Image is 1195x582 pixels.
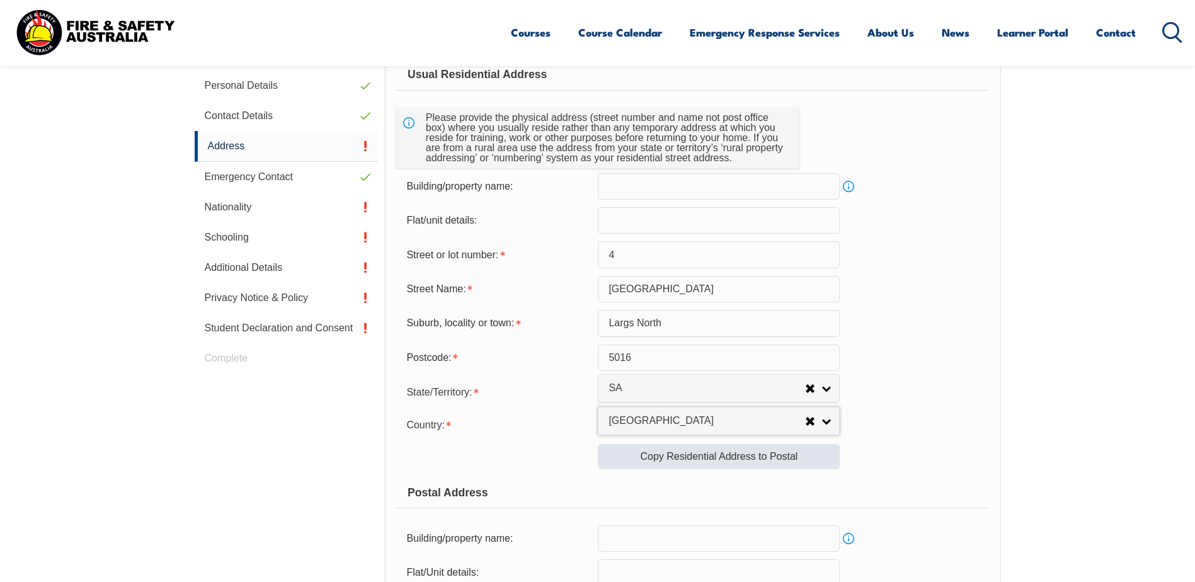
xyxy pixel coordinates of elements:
div: Street or lot number is required. [396,243,598,266]
div: State/Territory is required. [396,379,598,404]
a: News [942,16,969,49]
div: Suburb, locality or town is required. [396,311,598,335]
a: Schooling [195,222,379,253]
span: SA [609,382,805,395]
div: Flat/unit details: [396,208,598,232]
a: Courses [511,16,551,49]
a: Additional Details [195,253,379,283]
a: Privacy Notice & Policy [195,283,379,313]
div: Postal Address [396,477,989,508]
a: Nationality [195,192,379,222]
a: Emergency Contact [195,162,379,192]
a: Info [840,530,857,547]
div: Country is required. [396,411,598,437]
div: Postcode is required. [396,346,598,370]
div: Please provide the physical address (street number and name not post office box) where you usuall... [421,108,790,168]
div: Building/property name: [396,527,598,551]
a: Learner Portal [997,16,1068,49]
a: Copy Residential Address to Postal [598,444,840,469]
a: Emergency Response Services [690,16,840,49]
span: Country: [406,419,444,430]
a: Student Declaration and Consent [195,313,379,343]
div: Usual Residential Address [396,59,989,91]
a: Contact Details [195,101,379,131]
a: Address [195,131,379,162]
a: Contact [1096,16,1136,49]
a: About Us [867,16,914,49]
div: Building/property name: [396,174,598,198]
a: Personal Details [195,71,379,101]
a: Info [840,178,857,195]
span: [GEOGRAPHIC_DATA] [609,414,805,428]
span: State/Territory: [406,387,472,397]
div: Street Name is required. [396,277,598,301]
a: Course Calendar [578,16,662,49]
